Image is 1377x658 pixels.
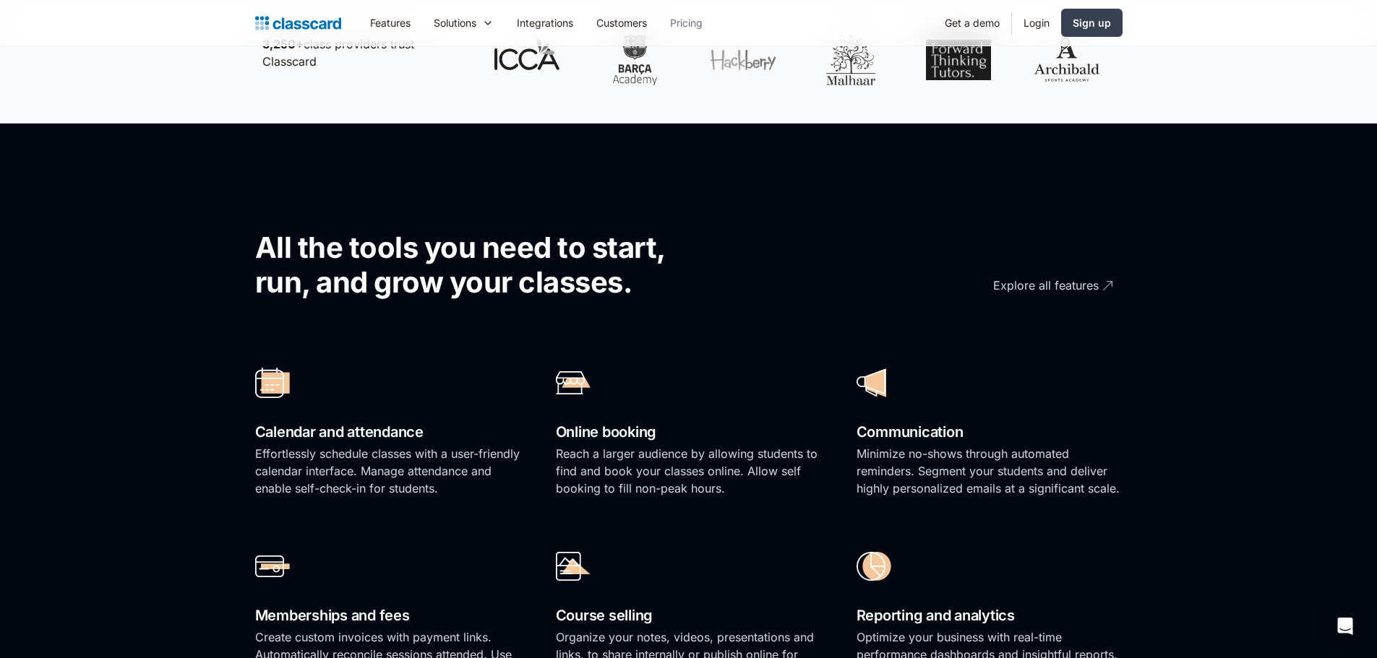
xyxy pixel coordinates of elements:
[1061,9,1123,37] a: Sign up
[1012,7,1061,39] a: Login
[556,420,822,445] h2: Online booking
[434,15,476,30] div: Solutions
[556,603,822,628] h2: Course selling
[505,7,585,39] a: Integrations
[933,7,1011,39] a: Get a demo
[255,13,341,33] a: home
[262,35,465,70] p: class providers trust Classcard
[255,420,521,445] h2: Calendar and attendance
[913,266,1115,306] a: Explore all features
[255,445,521,497] p: Effortlessly schedule classes with a user-friendly calendar interface. Manage attendance and enab...
[1328,609,1363,644] div: Open Intercom Messenger
[993,266,1099,294] div: Explore all features
[556,445,822,497] p: Reach a larger audience by allowing students to find and book your classes online. Allow self boo...
[585,7,659,39] a: Customers
[659,7,714,39] a: Pricing
[255,230,714,300] h2: All the tools you need to start, run, and grow your classes.
[1073,15,1111,30] div: Sign up
[857,603,1123,628] h2: Reporting and analytics
[857,445,1123,497] p: Minimize no-shows through automated reminders. Segment your students and deliver highly personali...
[262,37,304,51] strong: 3,250+
[857,420,1123,445] h2: Communication
[255,603,521,628] h2: Memberships and fees
[422,7,505,39] div: Solutions
[359,7,422,39] a: Features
